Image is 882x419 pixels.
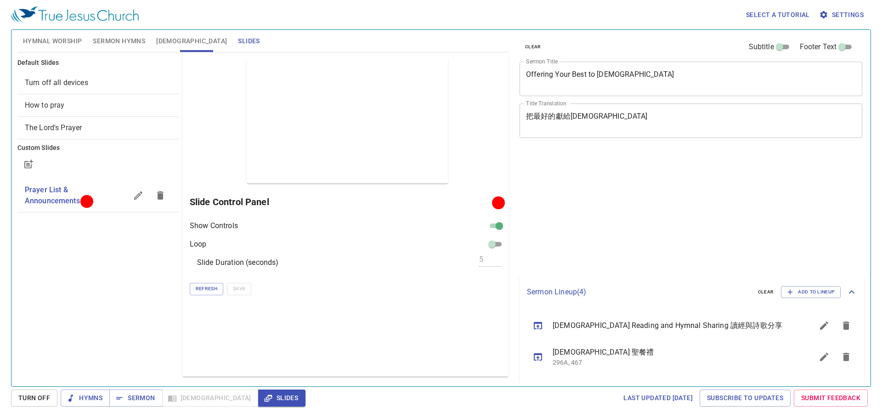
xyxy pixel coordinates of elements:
[23,35,82,47] span: Hymnal Worship
[18,392,50,404] span: Turn Off
[17,117,179,139] div: The Lord's Prayer
[781,286,841,298] button: Add to Lineup
[787,288,835,296] span: Add to Lineup
[817,6,867,23] button: Settings
[11,390,57,407] button: Turn Off
[553,347,791,358] span: [DEMOGRAPHIC_DATA] 聖餐禮
[526,112,856,129] textarea: 把最好的獻給[DEMOGRAPHIC_DATA]
[801,392,860,404] span: Submit Feedback
[742,6,814,23] button: Select a tutorial
[196,285,217,293] span: Refresh
[700,390,791,407] a: Subscribe to Updates
[516,148,795,273] iframe: from-child
[749,41,774,52] span: Subtitle
[25,101,65,109] span: [object Object]
[25,185,80,205] span: Prayer List & Announcements
[520,41,547,52] button: clear
[11,6,139,23] img: True Jesus Church
[109,390,162,407] button: Sermon
[190,239,207,250] p: Loop
[752,287,780,298] button: clear
[190,195,495,209] h6: Slide Control Panel
[17,179,179,212] div: Prayer List & Announcements
[746,9,810,21] span: Select a tutorial
[623,392,693,404] span: Last updated [DATE]
[238,35,260,47] span: Slides
[800,41,837,52] span: Footer Text
[17,72,179,94] div: Turn off all devices
[794,390,868,407] a: Submit Feedback
[620,390,696,407] a: Last updated [DATE]
[553,320,791,331] span: [DEMOGRAPHIC_DATA] Reading and Hymnal Sharing 讀經與詩歌分享
[17,94,179,116] div: How to pray
[527,287,751,298] p: Sermon Lineup ( 4 )
[117,392,155,404] span: Sermon
[68,392,102,404] span: Hymns
[190,283,223,295] button: Refresh
[25,123,82,132] span: [object Object]
[156,35,227,47] span: [DEMOGRAPHIC_DATA]
[266,392,298,404] span: Slides
[258,390,305,407] button: Slides
[520,277,865,307] div: Sermon Lineup(4)clearAdd to Lineup
[707,392,783,404] span: Subscribe to Updates
[821,9,864,21] span: Settings
[93,35,145,47] span: Sermon Hymns
[190,220,238,231] p: Show Controls
[17,143,179,153] h6: Custom Slides
[525,43,541,51] span: clear
[553,358,791,367] p: 296A, 467
[526,70,856,87] textarea: Offering Your Best to [DEMOGRAPHIC_DATA]
[758,288,774,296] span: clear
[17,58,179,68] h6: Default Slides
[25,78,88,87] span: [object Object]
[197,257,279,268] p: Slide Duration (seconds)
[61,390,110,407] button: Hymns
